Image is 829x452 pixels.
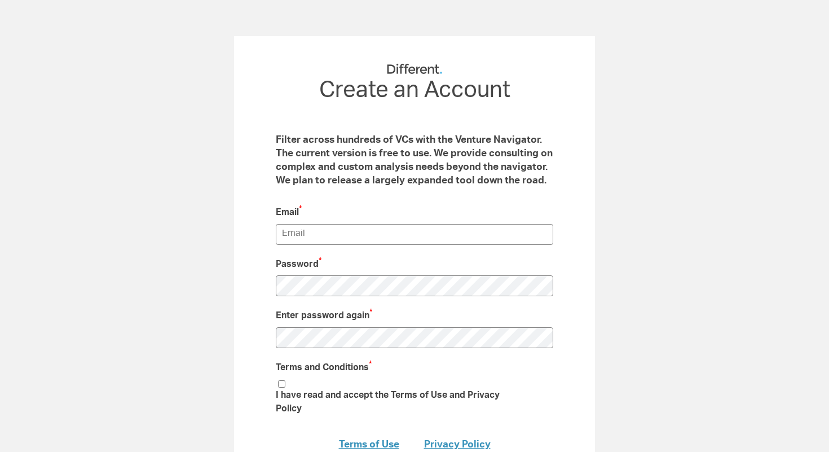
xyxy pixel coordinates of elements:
legend: Create an Account [276,85,553,99]
label: Password [276,255,417,272]
label: Terms and Conditions [276,358,417,375]
a: Privacy Policy [424,440,491,450]
p: Filter across hundreds of VCs with the Venture Navigator. The current version is free to use. We ... [276,134,553,188]
input: Email [276,224,553,245]
label: Email [276,203,417,220]
a: Terms of Use [339,440,399,450]
label: Enter password again [276,306,417,323]
img: Different Funds [386,63,443,74]
span: I have read and accept the Terms of Use and Privacy Policy [276,392,500,414]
